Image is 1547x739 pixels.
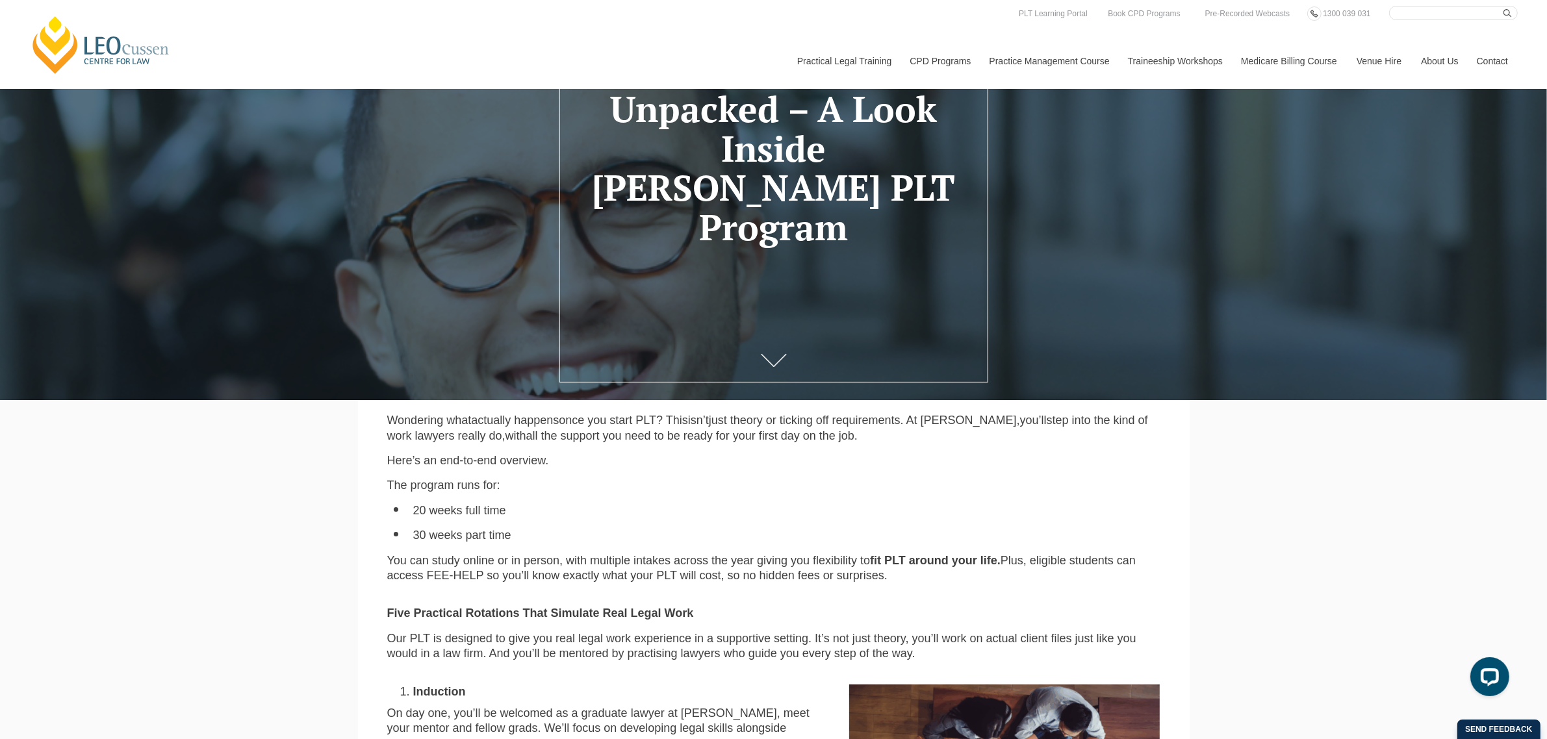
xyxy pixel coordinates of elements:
[1323,9,1370,18] span: 1300 039 031
[1320,6,1374,21] a: 1300 039 031
[1467,33,1518,89] a: Contact
[688,414,709,427] span: isn’t
[1020,414,1047,427] span: you’ll
[387,454,549,467] span: Here’s an end-to-end overview.
[413,529,511,542] span: 30 weeks part time
[413,504,506,517] span: 20 weeks full time
[870,554,1001,567] span: fit PLT around your life.
[471,414,559,427] span: actually happens
[413,685,466,698] span: Induction
[387,607,694,620] span: Five Practical Rotations That Simulate Real Legal Work
[505,429,526,442] span: with
[387,479,500,492] span: The program runs for:
[387,414,472,427] span: Wondering what
[526,429,858,442] span: all the support you need to be ready for your first day on the job.
[1105,6,1183,21] a: Book CPD Programs
[1231,33,1347,89] a: Medicare Billing Course
[709,414,1020,427] span: just theory or ticking off requirements. At [PERSON_NAME],
[1460,652,1515,707] iframe: LiveChat chat widget
[588,90,959,247] h1: Unpacked – A Look Inside [PERSON_NAME] PLT Program
[559,414,687,427] span: once you start PLT? This
[1202,6,1294,21] a: Pre-Recorded Webcasts
[1411,33,1467,89] a: About Us
[787,33,901,89] a: Practical Legal Training
[1347,33,1411,89] a: Venue Hire
[387,414,1148,442] span: step into the kind of work lawyers really do
[900,33,979,89] a: CPD Programs
[980,33,1118,89] a: Practice Management Course
[1118,33,1231,89] a: Traineeship Workshops
[29,14,173,75] a: [PERSON_NAME] Centre for Law
[1016,6,1091,21] a: PLT Learning Portal
[387,632,1136,660] span: Our PLT is designed to give you real legal work experience in a supportive setting. It’s not just...
[387,554,871,567] span: You can study online or in person, with multiple intakes across the year giving you flexibility to
[502,429,505,442] span: ,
